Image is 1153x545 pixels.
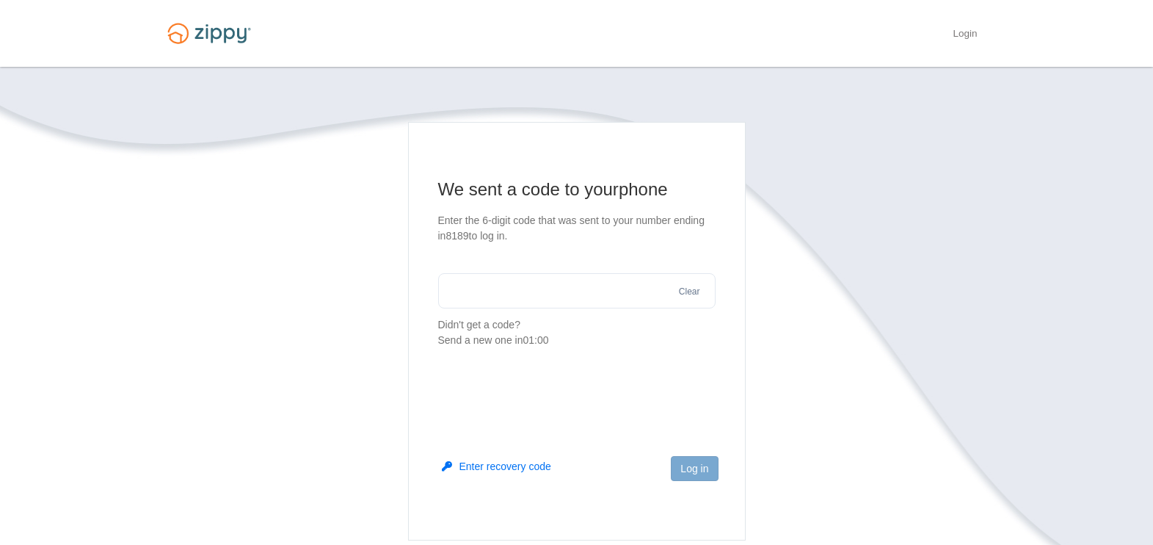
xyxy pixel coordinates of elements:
div: Send a new one in 01:00 [438,333,716,348]
button: Log in [671,456,718,481]
h1: We sent a code to your phone [438,178,716,201]
button: Clear [674,285,705,299]
p: Enter the 6-digit code that was sent to your number ending in 8189 to log in. [438,213,716,244]
img: Logo [159,16,260,51]
a: Login [953,28,977,43]
p: Didn't get a code? [438,317,716,348]
button: Enter recovery code [442,459,551,474]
